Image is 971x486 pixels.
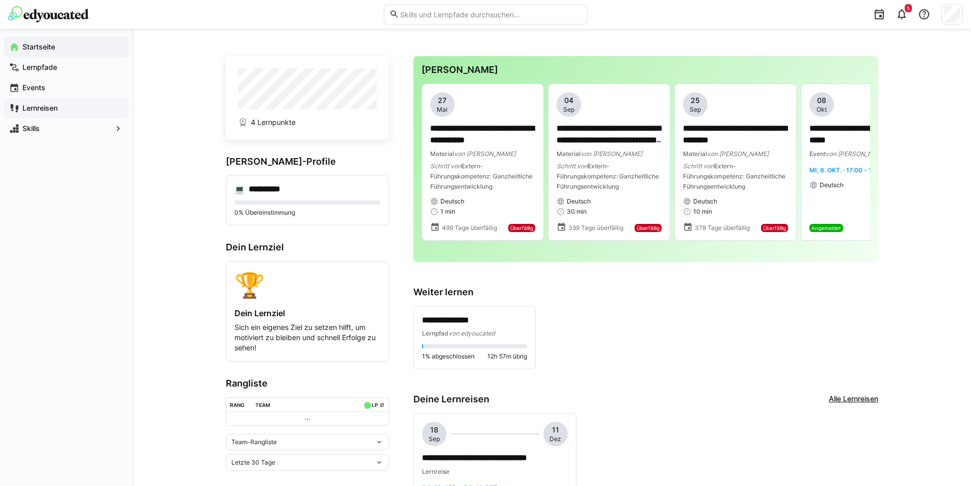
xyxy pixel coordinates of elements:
span: 378 Tage überfällig [695,224,750,232]
span: von [PERSON_NAME] [707,150,769,158]
span: Mai [437,106,448,114]
div: LP [372,402,378,408]
a: Alle Lernreisen [829,394,878,405]
span: Deutsch [820,181,844,189]
span: Überfällig [510,225,533,231]
span: 12h 57m übrig [487,352,527,361]
span: 18 [430,425,438,435]
span: Letzte 30 Tage [231,458,275,467]
h3: Rangliste [226,378,389,389]
span: Mi, 8. Okt. · 17:00 - 19:00 [809,166,885,174]
h4: Dein Lernziel [234,308,380,318]
span: Schritt von [430,162,461,170]
span: Überfällig [637,225,660,231]
span: Lernreise [422,468,450,475]
div: 💻️ [234,184,245,194]
span: 30 min [567,208,587,216]
span: Deutsch [693,197,717,206]
span: 1 min [440,208,455,216]
span: Extern- Führungskompetenz: Ganzheitliche Führungsentwicklung [557,162,659,190]
span: 11 [552,425,559,435]
span: von [PERSON_NAME] [454,150,516,158]
span: Okt [817,106,827,114]
span: Sep [690,106,701,114]
div: 🏆 [234,270,380,300]
input: Skills und Lernpfade durchsuchen… [399,10,582,19]
span: Extern- Führungskompetenz: Ganzheitliche Führungsentwicklung [683,162,785,190]
span: Team-Rangliste [231,438,277,446]
span: 1% abgeschlossen [422,352,475,361]
span: von [PERSON_NAME] [826,150,887,158]
h3: [PERSON_NAME] [422,64,870,75]
span: 5 [907,5,910,11]
span: von edyoucated [449,329,495,337]
span: Sep [429,435,440,443]
span: 399 Tage überfällig [568,224,623,232]
span: Lernpfad [422,329,449,337]
span: Deutsch [440,197,464,206]
span: 08 [817,95,826,106]
span: 4 Lernpunkte [251,117,296,127]
span: Extern- Führungskompetenz: Ganzheitliche Führungsentwicklung [430,162,533,190]
span: 499 Tage überfällig [442,224,497,232]
span: Sep [563,106,574,114]
span: von [PERSON_NAME] [581,150,642,158]
span: Material [557,150,581,158]
span: Event [809,150,826,158]
h3: Weiter lernen [413,287,878,298]
h3: Dein Lernziel [226,242,389,253]
h3: Deine Lernreisen [413,394,489,405]
p: 0% Übereinstimmung [234,209,380,217]
span: Schritt von [557,162,588,170]
a: ø [380,400,384,408]
span: Schritt von [683,162,714,170]
span: Überfällig [763,225,786,231]
span: 27 [438,95,447,106]
span: Dez [549,435,561,443]
h3: [PERSON_NAME]-Profile [226,156,389,167]
span: Deutsch [567,197,591,206]
span: 04 [564,95,573,106]
span: Material [683,150,707,158]
p: Sich ein eigenes Ziel zu setzen hilft, um motiviert zu bleiben und schnell Erfolge zu sehen! [234,322,380,353]
div: Rang [230,402,245,408]
span: 25 [691,95,700,106]
div: Team [255,402,270,408]
span: 10 min [693,208,712,216]
span: Material [430,150,454,158]
span: Angemeldet [811,225,841,231]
